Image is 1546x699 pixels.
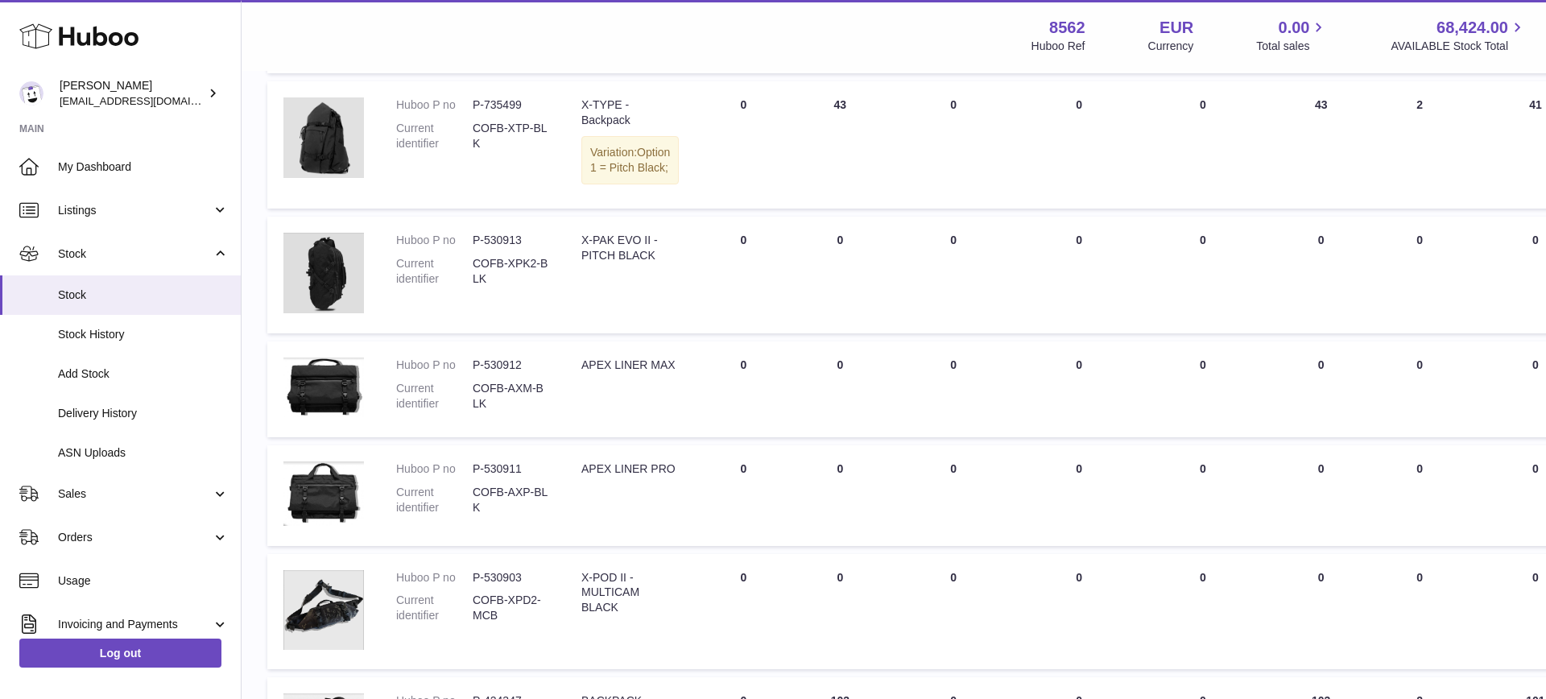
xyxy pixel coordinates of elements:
a: 68,424.00 AVAILABLE Stock Total [1391,17,1527,54]
span: Stock History [58,327,229,342]
span: Invoicing and Payments [58,617,212,632]
td: 0 [888,341,1019,437]
a: 0.00 Total sales [1256,17,1328,54]
span: Stock [58,287,229,303]
dd: P-735499 [473,97,549,113]
dt: Huboo P no [396,233,473,248]
div: Huboo Ref [1031,39,1085,54]
td: 0 [888,217,1019,333]
span: 0 [1200,358,1206,371]
dd: COFB-AXM-BLK [473,381,549,412]
img: product image [283,233,364,313]
span: Total sales [1256,39,1328,54]
dt: Huboo P no [396,358,473,373]
span: Listings [58,203,212,218]
td: 0 [695,217,792,333]
td: 0 [1019,554,1139,670]
td: 0 [792,217,888,333]
span: 0.00 [1279,17,1310,39]
strong: EUR [1159,17,1193,39]
td: 0 [1267,217,1376,333]
span: ASN Uploads [58,445,229,461]
td: 0 [1376,554,1464,670]
td: 0 [1267,445,1376,546]
div: APEX LINER MAX [581,358,679,373]
dd: COFB-XPK2-BLK [473,256,549,287]
img: product image [283,570,364,650]
div: Variation: [581,136,679,184]
div: X-PAK EVO II - PITCH BLACK [581,233,679,263]
dt: Huboo P no [396,570,473,585]
span: [EMAIL_ADDRESS][DOMAIN_NAME] [60,94,237,107]
td: 0 [695,445,792,546]
span: Usage [58,573,229,589]
div: Currency [1148,39,1194,54]
span: AVAILABLE Stock Total [1391,39,1527,54]
img: fumi@codeofbell.com [19,81,43,105]
td: 0 [1376,217,1464,333]
dt: Current identifier [396,485,473,515]
img: product image [283,97,364,178]
td: 0 [1019,81,1139,209]
span: My Dashboard [58,159,229,175]
dt: Current identifier [396,121,473,151]
span: 68,424.00 [1436,17,1508,39]
span: 0 [1200,234,1206,246]
dd: COFB-AXP-BLK [473,485,549,515]
dd: P-530913 [473,233,549,248]
dd: COFB-XTP-BLK [473,121,549,151]
td: 0 [1267,341,1376,437]
strong: 8562 [1049,17,1085,39]
td: 0 [695,81,792,209]
span: Sales [58,486,212,502]
td: 0 [1019,217,1139,333]
dd: P-530912 [473,358,549,373]
td: 0 [888,445,1019,546]
span: 0 [1200,98,1206,111]
dt: Current identifier [396,256,473,287]
td: 0 [888,81,1019,209]
span: Delivery History [58,406,229,421]
div: [PERSON_NAME] [60,78,205,109]
td: 0 [888,554,1019,670]
td: 0 [792,445,888,546]
td: 0 [1376,445,1464,546]
dd: COFB-XPD2-MCB [473,593,549,623]
span: Orders [58,530,212,545]
span: 0 [1200,462,1206,475]
span: Add Stock [58,366,229,382]
td: 0 [1019,341,1139,437]
td: 0 [1376,341,1464,437]
td: 43 [792,81,888,209]
td: 0 [792,341,888,437]
div: X-POD II - MULTICAM BLACK [581,570,679,616]
td: 0 [1267,554,1376,670]
img: product image [283,461,364,526]
dt: Huboo P no [396,461,473,477]
img: product image [283,358,364,417]
td: 0 [695,341,792,437]
td: 2 [1376,81,1464,209]
dd: P-530911 [473,461,549,477]
div: APEX LINER PRO [581,461,679,477]
div: X-TYPE - Backpack [581,97,679,128]
span: Stock [58,246,212,262]
td: 0 [695,554,792,670]
dt: Huboo P no [396,97,473,113]
td: 43 [1267,81,1376,209]
dt: Current identifier [396,593,473,623]
dd: P-530903 [473,570,549,585]
td: 0 [792,554,888,670]
span: 0 [1200,571,1206,584]
dt: Current identifier [396,381,473,412]
td: 0 [1019,445,1139,546]
a: Log out [19,639,221,668]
